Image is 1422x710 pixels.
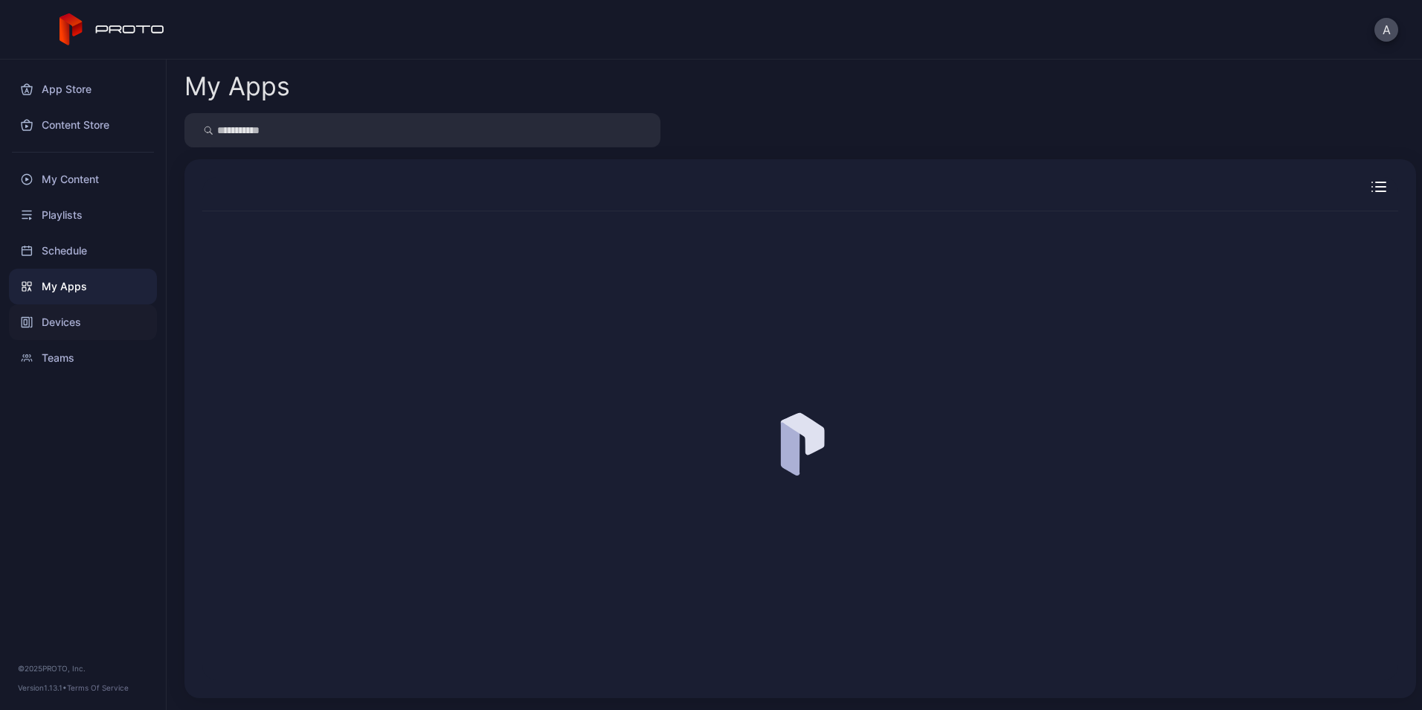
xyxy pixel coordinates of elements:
[184,74,290,99] div: My Apps
[9,233,157,269] a: Schedule
[18,683,67,692] span: Version 1.13.1 •
[9,71,157,107] a: App Store
[9,340,157,376] a: Teams
[1374,18,1398,42] button: A
[9,161,157,197] a: My Content
[9,269,157,304] a: My Apps
[18,662,148,674] div: © 2025 PROTO, Inc.
[9,304,157,340] a: Devices
[67,683,129,692] a: Terms Of Service
[9,107,157,143] a: Content Store
[9,197,157,233] a: Playlists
